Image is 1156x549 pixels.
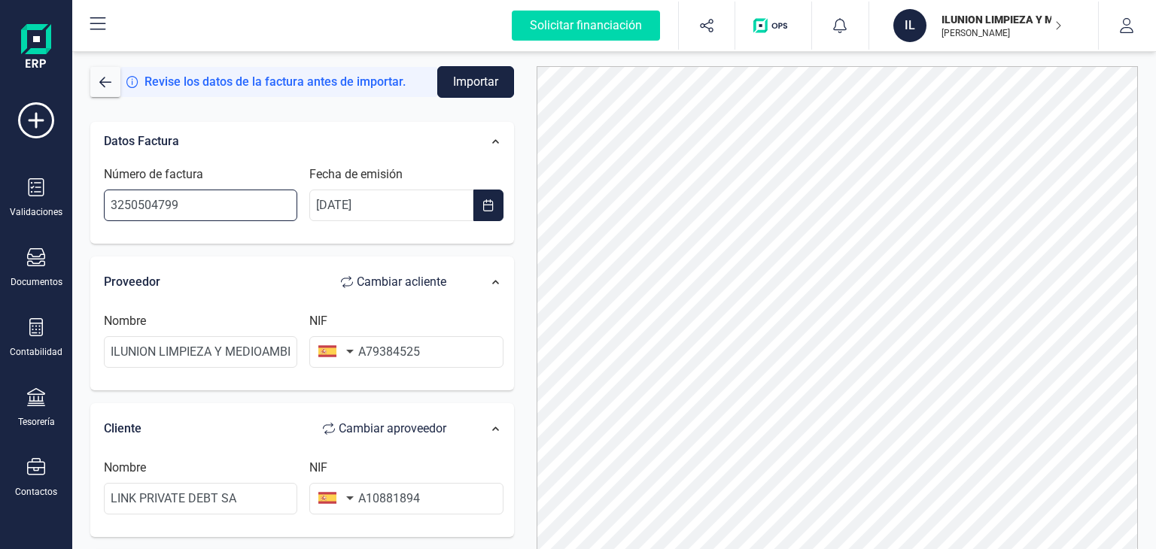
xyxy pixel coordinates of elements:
span: Cambiar a cliente [357,273,446,291]
label: Nombre [104,459,146,477]
label: Nombre [104,312,146,330]
p: [PERSON_NAME] [942,27,1062,39]
div: Proveedor [104,267,461,297]
div: Contactos [15,486,57,498]
p: ILUNION LIMPIEZA Y MEDIOAMBIENTESA [942,12,1062,27]
span: Cambiar a proveedor [339,420,446,438]
label: Fecha de emisión [309,165,403,184]
div: Cliente [104,414,461,444]
button: ILILUNION LIMPIEZA Y MEDIOAMBIENTESA[PERSON_NAME] [887,2,1080,50]
div: Tesorería [18,416,55,428]
img: Logo Finanedi [21,24,51,72]
button: Cambiar acliente [326,267,461,297]
div: Contabilidad [10,346,62,358]
img: Logo de OPS [753,18,793,33]
div: Datos Factura [96,125,469,158]
span: Revise los datos de la factura antes de importar. [144,73,406,91]
button: Cambiar aproveedor [308,414,461,444]
div: Solicitar financiación [512,11,660,41]
div: IL [893,9,926,42]
button: Solicitar financiación [494,2,678,50]
label: NIF [309,312,327,330]
button: Logo de OPS [744,2,802,50]
button: Importar [437,66,514,98]
label: NIF [309,459,327,477]
label: Número de factura [104,165,203,184]
div: Validaciones [10,206,62,218]
div: Documentos [11,276,62,288]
